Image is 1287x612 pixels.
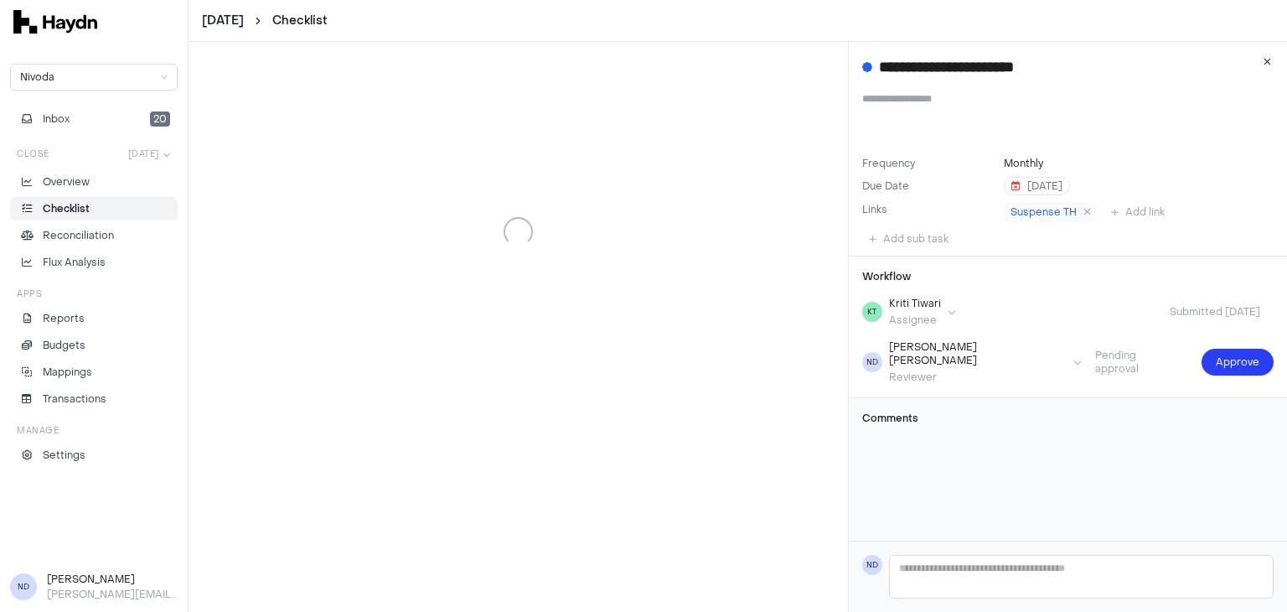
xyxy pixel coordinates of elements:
[1082,349,1195,376] span: Pending approval
[1104,202,1171,222] button: Add link
[13,10,97,34] img: svg+xml,%3c
[1004,157,1043,170] button: Monthly
[867,306,876,319] span: KT
[1011,179,1062,193] span: [DATE]
[862,179,997,193] label: Due Date
[43,365,92,380] p: Mappings
[1125,204,1165,220] span: Add link
[883,231,948,247] span: Add sub task
[889,297,941,310] div: Kriti Tiwari
[43,448,85,463] p: Settings
[10,307,178,330] a: Reports
[866,559,878,572] span: ND
[10,251,178,274] a: Flux Analysis
[1216,354,1259,371] span: Approve
[889,371,1067,384] div: Reviewer
[862,412,1274,425] h3: Comments
[862,157,997,170] label: Frequency
[10,170,178,194] a: Overview
[1004,177,1070,195] button: [DATE]
[1010,205,1077,219] span: Suspense TH
[1156,305,1274,319] span: Submitted [DATE]
[43,201,90,216] p: Checklist
[10,334,178,357] a: Budgets
[862,340,1082,384] button: ND[PERSON_NAME] [PERSON_NAME]Reviewer
[43,112,70,127] span: Inbox
[866,356,878,369] span: ND
[47,572,178,587] h3: [PERSON_NAME]
[43,392,106,407] p: Transactions
[862,270,911,283] h3: Workflow
[202,13,328,29] nav: breadcrumb
[18,581,29,594] span: ND
[43,255,106,270] p: Flux Analysis
[128,148,159,160] span: [DATE]
[43,174,90,189] p: Overview
[17,288,42,300] h3: Apps
[862,297,956,327] button: KTKriti TiwariAssignee
[10,360,178,384] a: Mappings
[20,65,168,90] span: Nivoda
[43,311,85,326] p: Reports
[43,338,85,353] p: Budgets
[889,314,941,327] div: Assignee
[862,203,887,216] label: Links
[121,144,178,163] button: [DATE]
[1202,349,1274,376] button: Approve
[10,224,178,247] a: Reconciliation
[10,387,178,411] a: Transactions
[150,112,170,127] span: 20
[202,13,244,29] button: [DATE]
[10,443,178,467] a: Settings
[272,13,328,29] a: Checklist
[17,148,49,160] h3: Close
[47,587,178,602] p: [PERSON_NAME][EMAIL_ADDRESS][DOMAIN_NAME]
[862,229,955,249] button: Add sub task
[43,228,114,243] p: Reconciliation
[1004,202,1098,222] a: Suspense TH
[17,424,59,437] h3: Manage
[10,107,178,131] button: Inbox20
[10,197,178,220] a: Checklist
[889,340,1067,367] div: [PERSON_NAME] [PERSON_NAME]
